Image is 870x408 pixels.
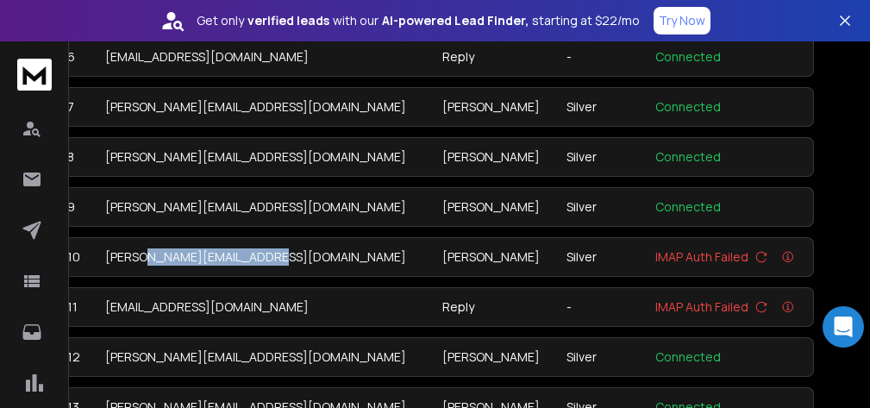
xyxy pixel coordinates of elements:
[655,298,803,316] div: IMAP Auth Failed
[56,187,95,227] td: 9
[56,37,95,77] td: 6
[655,148,803,166] div: Connected
[56,137,95,177] td: 8
[197,12,640,29] p: Get only with our starting at $22/mo
[556,37,645,77] td: -
[432,187,556,227] td: [PERSON_NAME]
[432,237,556,277] td: [PERSON_NAME]
[56,237,95,277] td: 10
[95,187,432,227] td: [PERSON_NAME][EMAIL_ADDRESS][DOMAIN_NAME]
[823,306,864,348] div: Open Intercom Messenger
[95,337,432,377] td: [PERSON_NAME][EMAIL_ADDRESS][DOMAIN_NAME]
[95,87,432,127] td: [PERSON_NAME][EMAIL_ADDRESS][DOMAIN_NAME]
[247,12,329,29] strong: verified leads
[95,287,432,327] td: [EMAIL_ADDRESS][DOMAIN_NAME]
[432,87,556,127] td: [PERSON_NAME]
[655,348,803,366] div: Connected
[556,237,645,277] td: Silver
[655,98,803,116] div: Connected
[382,12,529,29] strong: AI-powered Lead Finder,
[655,198,803,216] div: Connected
[95,237,432,277] td: [PERSON_NAME][EMAIL_ADDRESS][DOMAIN_NAME]
[56,287,95,327] td: 11
[432,337,556,377] td: [PERSON_NAME]
[659,12,705,29] p: Try Now
[556,137,645,177] td: Silver
[655,48,803,66] div: Connected
[17,59,52,91] img: logo
[556,287,645,327] td: -
[56,337,95,377] td: 12
[95,37,432,77] td: [EMAIL_ADDRESS][DOMAIN_NAME]
[95,137,432,177] td: [PERSON_NAME][EMAIL_ADDRESS][DOMAIN_NAME]
[654,7,710,35] button: Try Now
[556,87,645,127] td: Silver
[655,248,803,266] div: IMAP Auth Failed
[556,187,645,227] td: Silver
[432,287,556,327] td: Reply
[432,37,556,77] td: Reply
[56,87,95,127] td: 7
[556,337,645,377] td: Silver
[432,137,556,177] td: [PERSON_NAME]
